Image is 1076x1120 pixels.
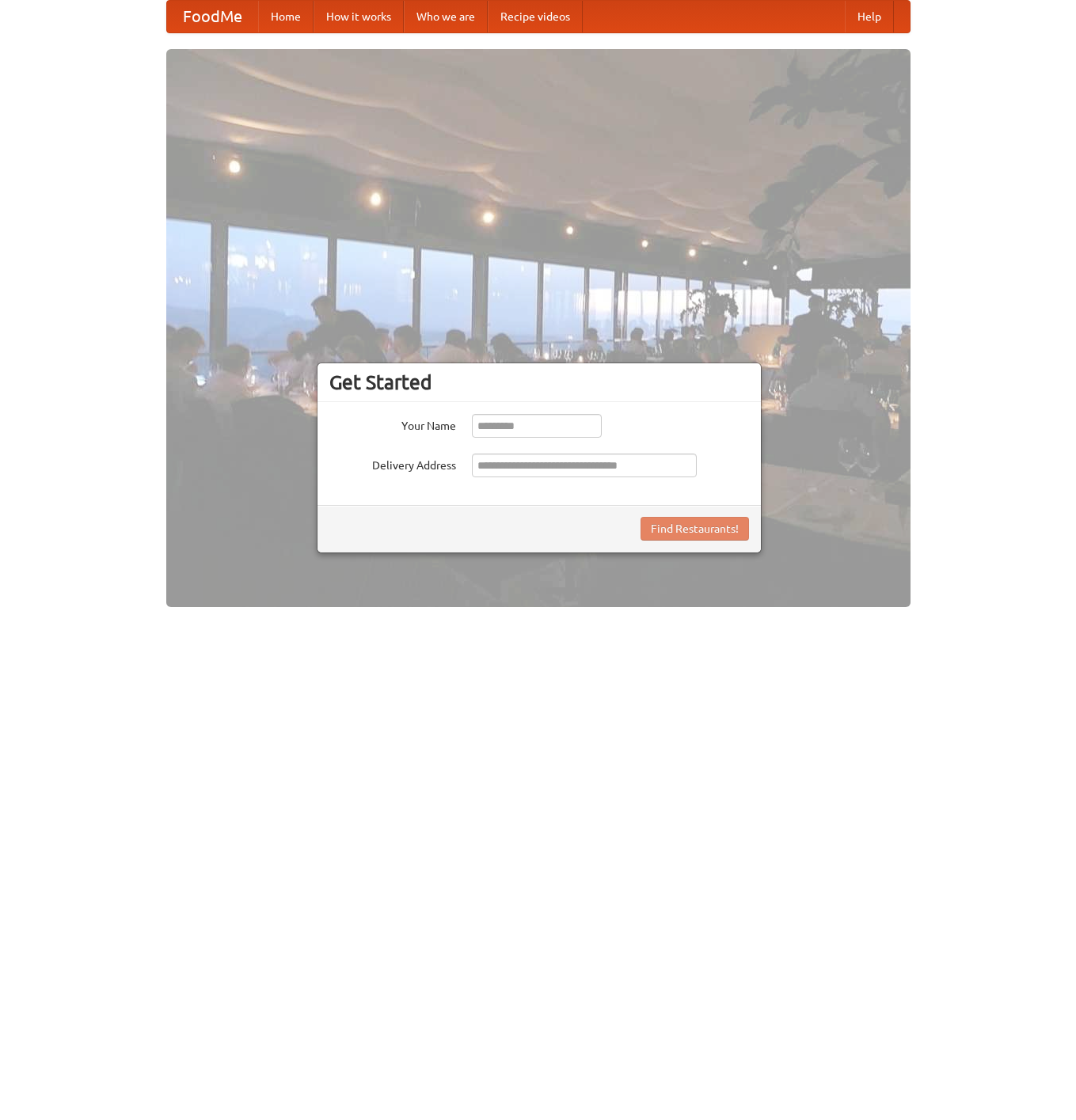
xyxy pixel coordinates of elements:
[329,370,749,394] h3: Get Started
[258,1,314,32] a: Home
[167,1,258,32] a: FoodMe
[641,517,749,541] button: Find Restaurants!
[329,414,456,434] label: Your Name
[845,1,894,32] a: Help
[488,1,583,32] a: Recipe videos
[404,1,488,32] a: Who we are
[314,1,404,32] a: How it works
[329,454,456,473] label: Delivery Address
